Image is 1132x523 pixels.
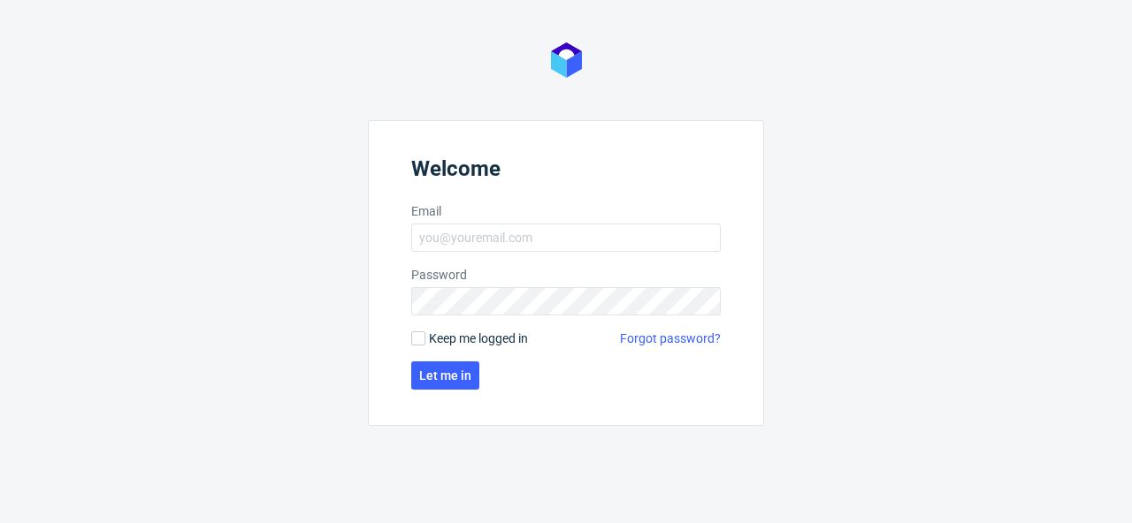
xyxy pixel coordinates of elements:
[411,266,721,284] label: Password
[429,330,528,347] span: Keep me logged in
[411,361,479,390] button: Let me in
[419,369,471,382] span: Let me in
[411,224,721,252] input: you@youremail.com
[411,202,721,220] label: Email
[620,330,721,347] a: Forgot password?
[411,156,721,188] header: Welcome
